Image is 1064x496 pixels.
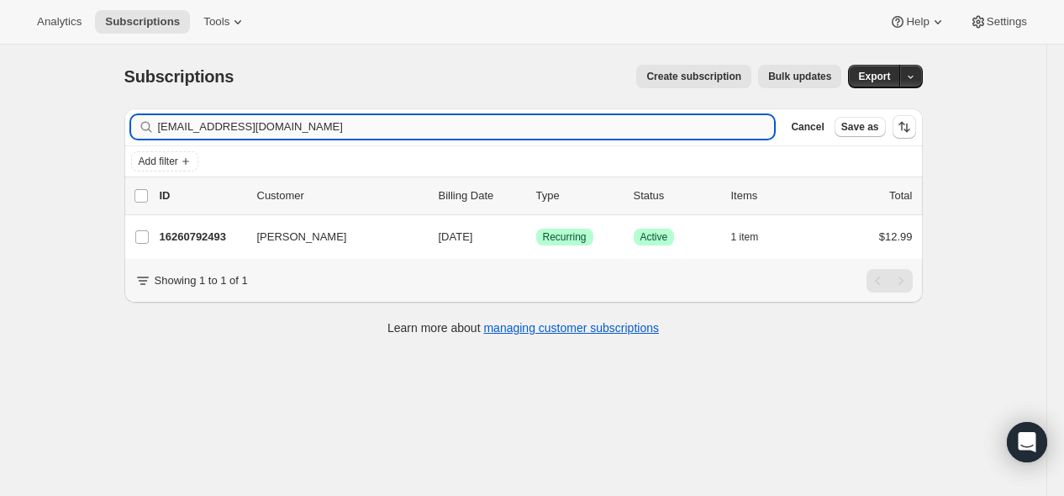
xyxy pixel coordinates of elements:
[731,187,815,204] div: Items
[636,65,751,88] button: Create subscription
[848,65,900,88] button: Export
[634,187,718,204] p: Status
[791,120,824,134] span: Cancel
[543,230,587,244] span: Recurring
[257,229,347,245] span: [PERSON_NAME]
[768,70,831,83] span: Bulk updates
[193,10,256,34] button: Tools
[160,187,244,204] p: ID
[1007,422,1047,462] div: Open Intercom Messenger
[731,225,777,249] button: 1 item
[37,15,82,29] span: Analytics
[893,115,916,139] button: Sort the results
[879,230,913,243] span: $12.99
[131,151,198,171] button: Add filter
[160,187,913,204] div: IDCustomerBilling DateTypeStatusItemsTotal
[483,321,659,335] a: managing customer subscriptions
[95,10,190,34] button: Subscriptions
[866,269,913,293] nav: Pagination
[257,187,425,204] p: Customer
[27,10,92,34] button: Analytics
[536,187,620,204] div: Type
[439,230,473,243] span: [DATE]
[139,155,178,168] span: Add filter
[906,15,929,29] span: Help
[203,15,229,29] span: Tools
[387,319,659,336] p: Learn more about
[858,70,890,83] span: Export
[758,65,841,88] button: Bulk updates
[158,115,775,139] input: Filter subscribers
[105,15,180,29] span: Subscriptions
[835,117,886,137] button: Save as
[987,15,1027,29] span: Settings
[640,230,668,244] span: Active
[160,225,913,249] div: 16260792493[PERSON_NAME][DATE]SuccessRecurringSuccessActive1 item$12.99
[646,70,741,83] span: Create subscription
[160,229,244,245] p: 16260792493
[731,230,759,244] span: 1 item
[124,67,234,86] span: Subscriptions
[841,120,879,134] span: Save as
[879,10,956,34] button: Help
[439,187,523,204] p: Billing Date
[155,272,248,289] p: Showing 1 to 1 of 1
[247,224,415,251] button: [PERSON_NAME]
[784,117,830,137] button: Cancel
[889,187,912,204] p: Total
[960,10,1037,34] button: Settings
